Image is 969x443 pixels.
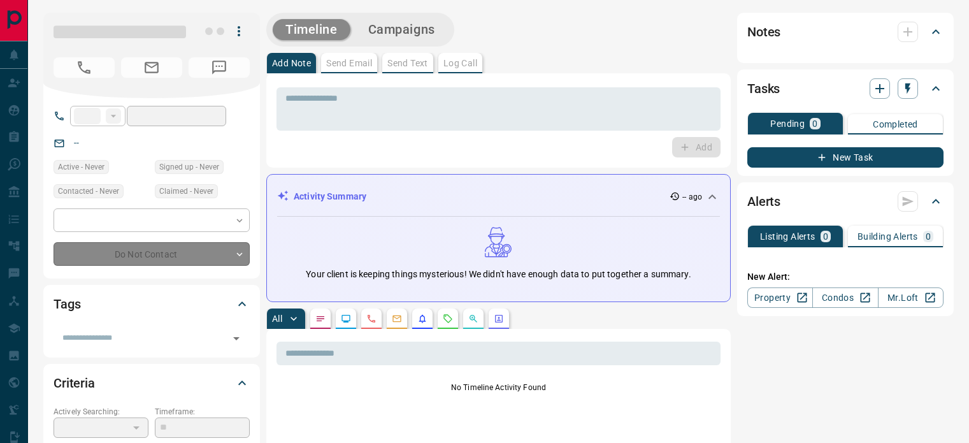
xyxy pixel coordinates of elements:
[155,406,250,418] p: Timeframe:
[355,19,448,40] button: Campaigns
[747,22,780,42] h2: Notes
[858,232,918,241] p: Building Alerts
[873,120,918,129] p: Completed
[272,314,282,323] p: All
[74,138,79,148] a: --
[54,57,115,78] span: No Number
[54,373,95,393] h2: Criteria
[294,190,366,203] p: Activity Summary
[747,78,780,99] h2: Tasks
[747,186,944,217] div: Alerts
[54,294,80,314] h2: Tags
[315,314,326,324] svg: Notes
[823,232,828,241] p: 0
[159,161,219,173] span: Signed up - Never
[392,314,402,324] svg: Emails
[273,19,350,40] button: Timeline
[227,330,245,347] button: Open
[682,191,702,203] p: -- ago
[443,314,453,324] svg: Requests
[276,382,721,393] p: No Timeline Activity Found
[878,287,944,308] a: Mr.Loft
[747,270,944,284] p: New Alert:
[747,147,944,168] button: New Task
[277,185,720,208] div: Activity Summary-- ago
[747,191,780,212] h2: Alerts
[366,314,377,324] svg: Calls
[417,314,427,324] svg: Listing Alerts
[272,59,311,68] p: Add Note
[494,314,504,324] svg: Agent Actions
[747,73,944,104] div: Tasks
[770,119,805,128] p: Pending
[468,314,478,324] svg: Opportunities
[159,185,213,198] span: Claimed - Never
[341,314,351,324] svg: Lead Browsing Activity
[812,287,878,308] a: Condos
[121,57,182,78] span: No Email
[58,161,104,173] span: Active - Never
[54,289,250,319] div: Tags
[54,242,250,266] div: Do Not Contact
[54,368,250,398] div: Criteria
[747,17,944,47] div: Notes
[760,232,815,241] p: Listing Alerts
[926,232,931,241] p: 0
[812,119,817,128] p: 0
[306,268,691,281] p: Your client is keeping things mysterious! We didn't have enough data to put together a summary.
[189,57,250,78] span: No Number
[58,185,119,198] span: Contacted - Never
[747,287,813,308] a: Property
[54,406,148,418] p: Actively Searching:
